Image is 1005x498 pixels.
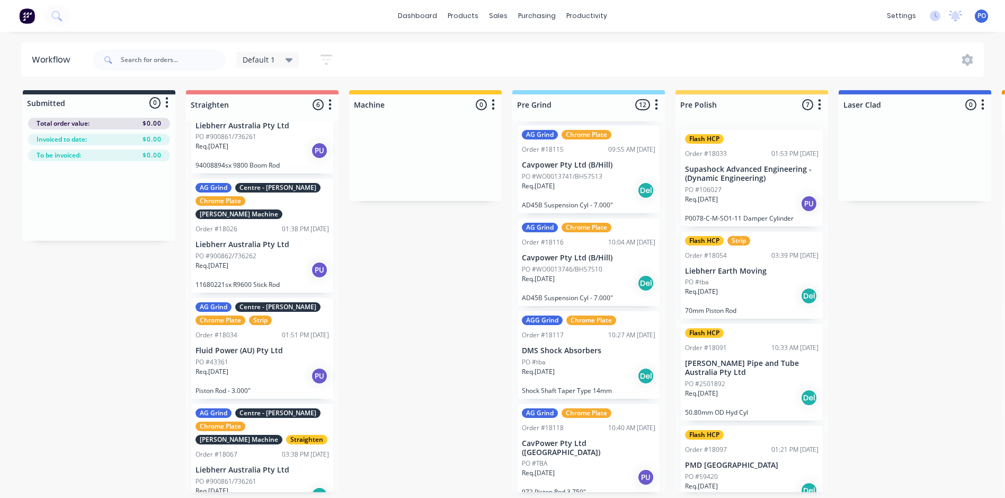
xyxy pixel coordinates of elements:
[685,359,819,377] p: [PERSON_NAME] Pipe and Tube Australia Pty Ltd
[282,330,329,340] div: 01:51 PM [DATE]
[37,135,87,144] span: Invoiced to date:
[282,224,329,234] div: 01:38 PM [DATE]
[195,132,256,142] p: PO #900861/736261
[562,130,611,139] div: Chrome Plate
[37,119,90,128] span: Total order value:
[195,422,245,431] div: Chrome Plate
[243,54,275,65] span: Default 1
[195,261,228,270] p: Req. [DATE]
[191,298,333,399] div: AG GrindCentre - [PERSON_NAME]Chrome PlateStripOrder #1803401:51 PM [DATE]Fluid Power (AU) Pty Lt...
[195,281,329,289] p: 11680221sx R9600 Stick Rod
[522,223,558,232] div: AG Grind
[771,445,819,455] div: 01:21 PM [DATE]
[637,182,654,199] div: Del
[143,135,162,144] span: $0.00
[637,275,654,292] div: Del
[195,183,232,193] div: AG Grind
[882,8,921,24] div: settings
[195,196,245,206] div: Chrome Plate
[311,368,328,385] div: PU
[235,183,321,193] div: Centre - [PERSON_NAME]
[522,130,558,139] div: AG Grind
[561,8,612,24] div: productivity
[191,179,333,293] div: AG GrindCentre - [PERSON_NAME]Chrome Plate[PERSON_NAME] MachineOrder #1802601:38 PM [DATE]Liebher...
[513,8,561,24] div: purchasing
[195,387,329,395] p: Piston Rod - 3.000"
[522,357,545,367] p: PO #tba
[685,461,819,470] p: PMD [GEOGRAPHIC_DATA]
[393,8,442,24] a: dashboard
[685,307,819,314] p: 70mm Piston Rod
[522,423,564,433] div: Order #18118
[522,265,602,274] p: PO #WO0013746/BH57510
[685,251,727,260] div: Order #18054
[121,49,226,71] input: Search for orders...
[442,8,484,24] div: products
[685,445,727,455] div: Order #18097
[195,142,228,151] p: Req. [DATE]
[685,482,718,491] p: Req. [DATE]
[195,224,237,234] div: Order #18026
[522,488,655,496] p: 972 Piston Rod 3.750"
[685,343,727,353] div: Order #18091
[727,236,750,246] div: Strip
[522,408,558,418] div: AG Grind
[608,330,655,340] div: 10:27 AM [DATE]
[566,316,616,325] div: Chrome Plate
[195,330,237,340] div: Order #18034
[195,450,237,459] div: Order #18067
[685,149,727,159] div: Order #18033
[522,330,564,340] div: Order #18117
[685,389,718,398] p: Req. [DATE]
[522,254,655,263] p: Cavpower Pty Ltd (B/Hill)
[195,240,329,249] p: Liebherr Australia Pty Ltd
[195,316,245,325] div: Chrome Plate
[522,161,655,170] p: Cavpower Pty Ltd (B/Hill)
[562,408,611,418] div: Chrome Plate
[685,236,724,246] div: Flash HCP
[685,430,724,440] div: Flash HCP
[771,343,819,353] div: 10:33 AM [DATE]
[522,459,547,468] p: PO #TBA
[19,8,35,24] img: Factory
[522,346,655,355] p: DMS Shock Absorbers
[685,379,725,389] p: PO #2501892
[195,121,329,130] p: Liebherr Australia Pty Ltd
[143,151,162,160] span: $0.00
[685,195,718,204] p: Req. [DATE]
[195,435,282,444] div: [PERSON_NAME] Machine
[522,294,655,302] p: AD45B Suspension Cyl - 7.000"
[195,346,329,355] p: Fluid Power (AU) Pty Ltd
[286,435,327,444] div: Straighten
[249,316,272,325] div: Strip
[195,408,232,418] div: AG Grind
[685,267,819,276] p: Liebherr Earth Moving
[522,238,564,247] div: Order #18116
[608,145,655,154] div: 09:55 AM [DATE]
[195,357,228,367] p: PO #43361
[518,219,660,306] div: AG GrindChrome PlateOrder #1811610:04 AM [DATE]Cavpower Pty Ltd (B/Hill)PO #WO0013746/BH57510Req....
[195,486,228,496] p: Req. [DATE]
[685,277,708,287] p: PO #tba
[685,185,722,195] p: PO #106027
[522,439,655,457] p: CavPower Pty Ltd ([GEOGRAPHIC_DATA])
[143,119,162,128] span: $0.00
[37,151,81,160] span: To be invoiced:
[195,367,228,377] p: Req. [DATE]
[235,302,321,312] div: Centre - [PERSON_NAME]
[195,302,232,312] div: AG Grind
[681,324,823,421] div: Flash HCPOrder #1809110:33 AM [DATE][PERSON_NAME] Pipe and Tube Australia Pty LtdPO #2501892Req.[...
[637,368,654,385] div: Del
[637,469,654,486] div: PU
[522,172,602,181] p: PO #WO0013741/BH57513
[685,134,724,144] div: Flash HCP
[191,73,333,174] div: Liebherr Australia Pty LtdPO #900861/736261Req.[DATE]PU94008894sx 9800 Boom Rod
[685,328,724,338] div: Flash HCP
[681,232,823,319] div: Flash HCPStripOrder #1805403:39 PM [DATE]Liebherr Earth MovingPO #tbaReq.[DATE]Del70mm Piston Rod
[32,54,75,66] div: Workflow
[195,251,256,261] p: PO #900862/736262
[518,311,660,399] div: AGG GrindChrome PlateOrder #1811710:27 AM [DATE]DMS Shock AbsorbersPO #tbaReq.[DATE]DelShock Shaf...
[195,466,329,475] p: Liebherr Australia Pty Ltd
[801,195,817,212] div: PU
[977,11,986,21] span: PO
